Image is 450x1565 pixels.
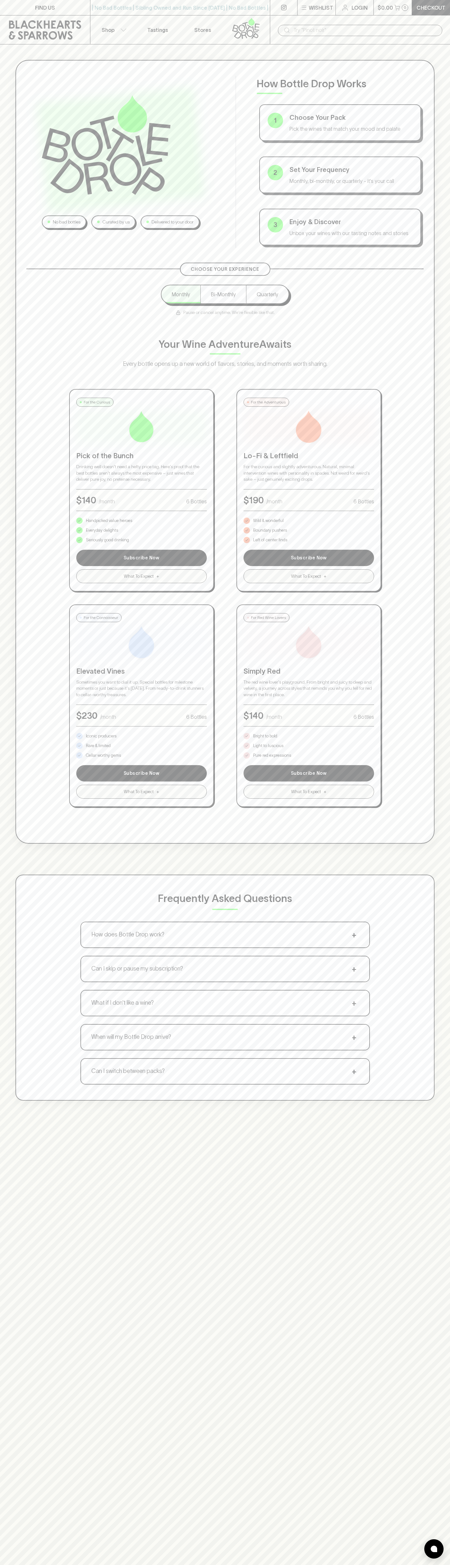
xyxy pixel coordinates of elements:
p: 6 Bottles [354,713,374,721]
p: $ 230 [76,709,97,722]
button: Monthly [161,285,200,303]
p: Stores [194,26,211,34]
img: Elevated Vines [125,626,158,658]
a: Tastings [135,15,180,44]
p: Choose Your Experience [191,266,259,273]
p: Lo-Fi & Leftfield [243,451,374,461]
p: What if I don't like a wine? [91,999,154,1007]
p: Pause or cancel anytime. We're flexible like that. [176,309,275,316]
span: + [349,964,359,974]
p: Delivered to your door [152,219,194,225]
img: Bottle Drop [42,95,170,194]
div: 2 [268,165,283,180]
span: What To Expect [124,573,154,580]
p: Shop [102,26,115,34]
p: Unbox your wines with our tasting notes and stories [289,229,413,237]
p: For the Adventurous [251,399,286,405]
p: For Red Wine Lovers [251,615,286,621]
p: How does Bottle Drop work? [91,930,164,939]
p: Your Wine Adventure [159,337,291,352]
p: Can I switch between packs? [91,1067,165,1076]
p: Iconic producers [86,733,116,739]
button: Subscribe Now [243,550,374,566]
p: Checkout [417,4,445,12]
button: What To Expect+ [76,569,207,583]
p: Monthly, bi-monthly, or quarterly - it's your call [289,177,413,185]
span: + [324,573,326,580]
p: /month [266,498,282,505]
p: Left of center finds [253,537,287,543]
p: Curated by us [102,219,130,225]
div: 1 [268,113,283,128]
a: Stores [180,15,225,44]
p: 6 Bottles [186,498,207,505]
p: $ 140 [76,493,96,507]
p: Sometimes you want to dial it up. Special bottles for milestone moments or just because it's [DAT... [76,679,207,698]
p: For the Curious [84,399,110,405]
p: When will my Bottle Drop arrive? [91,1033,171,1041]
input: Try "Pinot noir" [293,25,437,35]
span: + [349,1067,359,1076]
p: 0 [404,6,406,9]
button: Subscribe Now [76,765,207,782]
button: Can I skip or pause my subscription?+ [81,956,369,982]
span: + [156,573,159,580]
button: Subscribe Now [76,550,207,566]
div: 3 [268,217,283,232]
button: What To Expect+ [243,569,374,583]
p: Handpicked value heroes [86,517,132,524]
p: /month [100,713,116,721]
span: + [349,998,359,1008]
button: Quarterly [246,285,289,303]
span: + [156,788,159,795]
span: + [349,1032,359,1042]
p: Boundary pushers [253,527,287,534]
button: Bi-Monthly [200,285,246,303]
button: What To Expect+ [76,785,207,799]
button: What if I don't like a wine?+ [81,991,369,1016]
p: How Bottle Drop Works [257,76,424,91]
img: Lo-Fi & Leftfield [293,411,325,443]
p: For the curious and slightly adventurous. Natural, minimal intervention wines with personality in... [243,464,374,483]
img: bubble-icon [431,1546,437,1552]
p: $ 190 [243,493,264,507]
p: Tastings [147,26,168,34]
p: Frequently Asked Questions [158,891,292,906]
img: Simply Red [293,626,325,658]
span: What To Expect [124,788,154,795]
p: $ 140 [243,709,263,722]
span: What To Expect [291,573,321,580]
p: Cellar worthy gems [86,752,121,759]
p: Wild & wonderful [253,517,284,524]
p: Rare & limited [86,743,111,749]
p: FIND US [35,4,55,12]
p: For the Connoisseur [84,615,118,621]
p: Pure red expressions [253,752,291,759]
button: Can I switch between packs?+ [81,1059,369,1084]
span: + [349,930,359,940]
p: 6 Bottles [186,713,207,721]
p: Can I skip or pause my subscription? [91,964,183,973]
p: No bad bottles [53,219,80,225]
span: + [324,788,326,795]
p: The red wine lover's playground. From bright and juicy to deep and velvety, a journey across styl... [243,679,374,698]
span: Awaits [259,338,291,350]
p: Simply Red [243,666,374,677]
p: /month [266,713,282,721]
p: Choose Your Pack [289,113,413,122]
p: Bright to bold [253,733,277,739]
button: Subscribe Now [243,765,374,782]
p: Light to luscious [253,743,283,749]
p: Wishlist [309,4,333,12]
button: What To Expect+ [243,785,374,799]
p: $0.00 [378,4,393,12]
p: Login [352,4,368,12]
p: Set Your Frequency [289,165,413,175]
p: Seriously good drinking [86,537,129,543]
p: Enjoy & Discover [289,217,413,227]
img: Pick of the Bunch [125,411,158,443]
span: What To Expect [291,788,321,795]
p: Everyday delights [86,527,118,534]
button: How does Bottle Drop work?+ [81,922,369,947]
button: When will my Bottle Drop arrive?+ [81,1025,369,1050]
